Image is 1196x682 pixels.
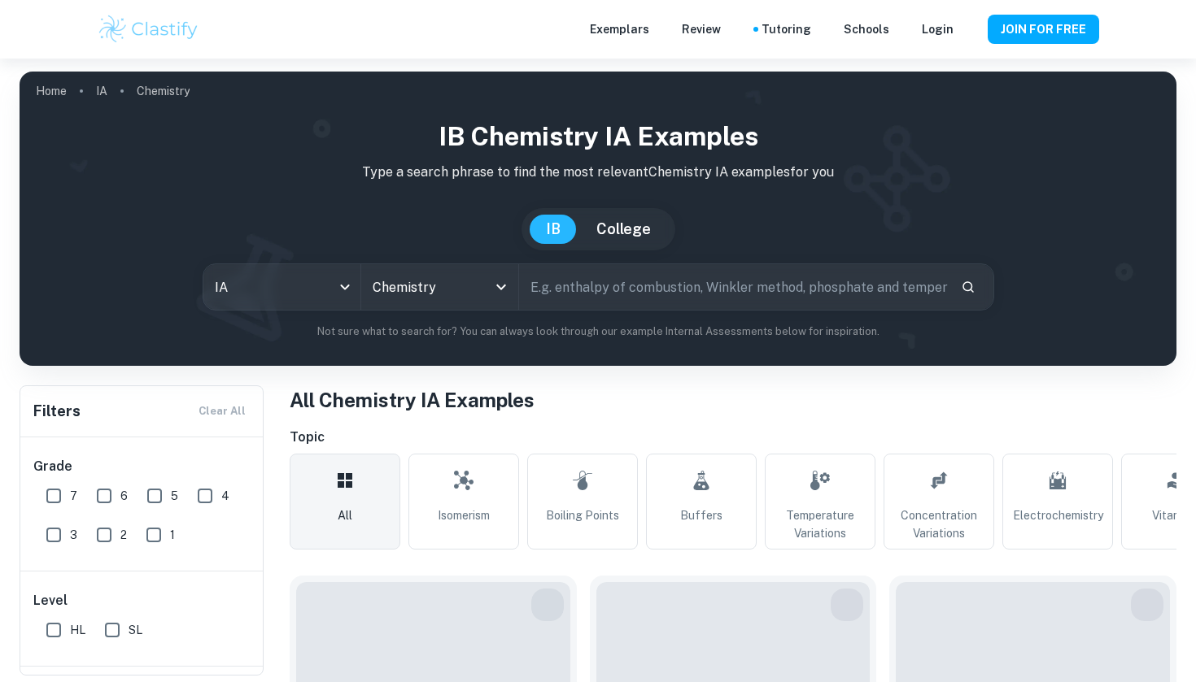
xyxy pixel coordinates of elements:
[590,20,649,38] p: Exemplars
[891,506,987,542] span: Concentration Variations
[171,487,178,505] span: 5
[221,487,229,505] span: 4
[580,215,667,244] button: College
[97,13,200,46] img: Clastify logo
[967,25,975,33] button: Help and Feedback
[988,15,1099,44] button: JOIN FOR FREE
[36,80,67,102] a: Home
[338,506,352,524] span: All
[290,428,1176,447] h6: Topic
[490,276,513,298] button: Open
[33,324,1163,340] p: Not sure what to search for? You can always look through our example Internal Assessments below f...
[129,621,142,639] span: SL
[844,20,889,38] a: Schools
[772,506,868,542] span: Temperature Variations
[438,506,490,524] span: Isomerism
[33,457,251,476] h6: Grade
[137,82,190,100] p: Chemistry
[682,20,721,38] p: Review
[203,264,360,310] div: IA
[762,20,811,38] a: Tutoring
[922,20,954,38] a: Login
[70,621,85,639] span: HL
[33,591,251,610] h6: Level
[20,72,1176,366] img: profile cover
[290,385,1176,415] h1: All Chemistry IA Examples
[170,526,175,544] span: 1
[519,264,948,310] input: E.g. enthalpy of combustion, Winkler method, phosphate and temperature...
[680,506,722,524] span: Buffers
[120,526,127,544] span: 2
[120,487,128,505] span: 6
[70,487,77,505] span: 7
[33,163,1163,182] p: Type a search phrase to find the most relevant Chemistry IA examples for you
[33,117,1163,156] h1: IB Chemistry IA examples
[546,506,619,524] span: Boiling Points
[954,273,982,301] button: Search
[96,80,107,102] a: IA
[530,215,577,244] button: IB
[33,400,81,423] h6: Filters
[70,526,77,544] span: 3
[1013,506,1103,524] span: Electrochemistry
